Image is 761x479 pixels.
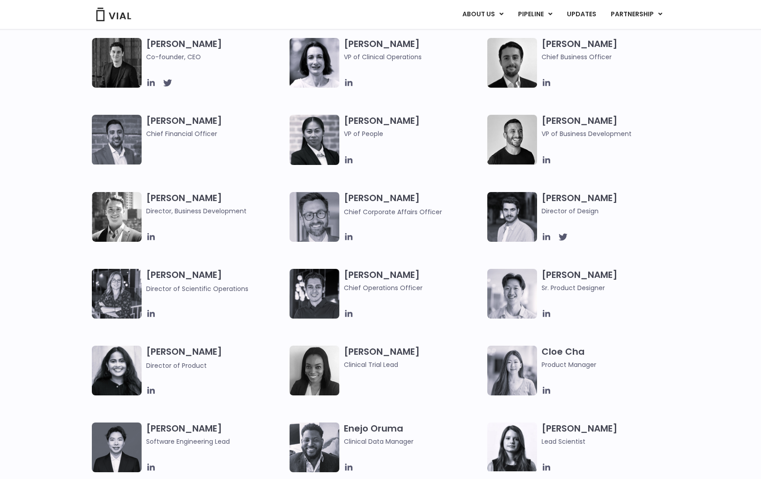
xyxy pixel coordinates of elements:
[146,423,285,446] h3: [PERSON_NAME]
[95,8,132,21] img: Vial Logo
[487,423,537,471] img: Headshot of smiling woman named Elia
[344,129,483,139] span: VP of People
[92,38,142,88] img: A black and white photo of a man in a suit attending a Summit.
[92,115,142,164] img: Headshot of smiling man named Samir
[455,7,510,22] a: ABOUT USMenu Toggle
[344,38,483,62] h3: [PERSON_NAME]
[290,38,339,88] img: Image of smiling woman named Amy
[146,284,248,293] span: Director of Scientific Operations
[487,192,537,242] img: Headshot of smiling man named Albert
[542,129,680,139] span: VP of Business Development
[344,192,483,217] h3: [PERSON_NAME]
[344,52,483,62] span: VP of Clinical Operations
[542,52,680,62] span: Chief Business Officer
[146,129,285,139] span: Chief Financial Officer
[344,283,483,293] span: Chief Operations Officer
[604,7,670,22] a: PARTNERSHIPMenu Toggle
[290,269,339,319] img: Headshot of smiling man named Josh
[487,346,537,395] img: Cloe
[560,7,603,22] a: UPDATES
[146,38,285,62] h3: [PERSON_NAME]
[542,283,680,293] span: Sr. Product Designer
[511,7,559,22] a: PIPELINEMenu Toggle
[344,360,483,370] span: Clinical Trial Lead
[344,207,442,216] span: Chief Corporate Affairs Officer
[344,269,483,293] h3: [PERSON_NAME]
[542,38,680,62] h3: [PERSON_NAME]
[290,346,339,395] img: A black and white photo of a woman smiling.
[542,437,680,446] span: Lead Scientist
[487,115,537,164] img: A black and white photo of a man smiling.
[146,437,285,446] span: Software Engineering Lead
[487,38,537,88] img: A black and white photo of a man in a suit holding a vial.
[344,115,483,152] h3: [PERSON_NAME]
[542,192,680,216] h3: [PERSON_NAME]
[542,360,680,370] span: Product Manager
[542,423,680,446] h3: [PERSON_NAME]
[92,346,142,395] img: Smiling woman named Dhruba
[92,192,142,242] img: A black and white photo of a smiling man in a suit at ARVO 2023.
[146,192,285,216] h3: [PERSON_NAME]
[290,192,339,242] img: Paolo-M
[344,346,483,370] h3: [PERSON_NAME]
[542,269,680,293] h3: [PERSON_NAME]
[146,115,285,139] h3: [PERSON_NAME]
[146,52,285,62] span: Co-founder, CEO
[344,437,483,446] span: Clinical Data Manager
[290,423,339,472] img: Headshot of smiling man named Enejo
[146,269,285,294] h3: [PERSON_NAME]
[542,346,680,370] h3: Cloe Cha
[542,115,680,139] h3: [PERSON_NAME]
[92,269,142,319] img: Headshot of smiling woman named Sarah
[344,423,483,446] h3: Enejo Oruma
[146,346,285,371] h3: [PERSON_NAME]
[542,206,680,216] span: Director of Design
[487,269,537,319] img: Brennan
[146,361,207,370] span: Director of Product
[290,115,339,165] img: Catie
[146,206,285,216] span: Director, Business Development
